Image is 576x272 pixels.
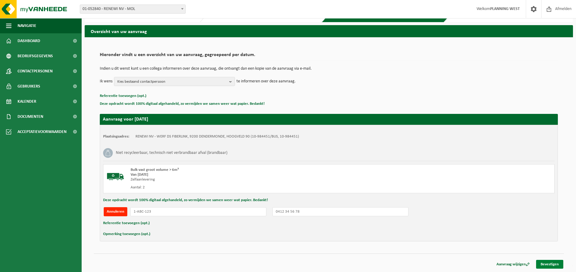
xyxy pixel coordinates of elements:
span: Gebruikers [18,79,40,94]
p: Indien u dit wenst kunt u een collega informeren over deze aanvraag, die ontvangt dan een kopie v... [100,67,558,71]
a: Aanvraag wijzigen [492,260,534,269]
strong: Aanvraag voor [DATE] [103,117,148,122]
strong: Plaatsingsadres: [103,134,129,138]
input: 1-ABC-123 [130,207,266,216]
span: 01-052840 - RENEWI NV - MOL [80,5,186,14]
h3: Niet recycleerbaar, technisch niet verbrandbaar afval (brandbaar) [116,148,227,158]
h2: Overzicht van uw aanvraag [85,25,573,37]
button: Annuleren [104,207,127,216]
p: Ik wens [100,77,112,86]
h2: Hieronder vindt u een overzicht van uw aanvraag, gegroepeerd per datum. [100,52,558,61]
span: Dashboard [18,33,40,48]
span: Navigatie [18,18,36,33]
span: 01-052840 - RENEWI NV - MOL [80,5,185,13]
img: BL-SO-LV.png [106,168,125,186]
span: Documenten [18,109,43,124]
span: Kies bestaand contactpersoon [117,77,227,86]
input: 0412 34 56 78 [272,207,408,216]
button: Deze opdracht wordt 100% digitaal afgehandeld, zo vermijden we samen weer wat papier. Bedankt! [103,196,268,204]
button: Referentie toevoegen (opt.) [103,219,150,227]
button: Deze opdracht wordt 100% digitaal afgehandeld, zo vermijden we samen weer wat papier. Bedankt! [100,100,265,108]
span: Acceptatievoorwaarden [18,124,67,139]
span: Bedrijfsgegevens [18,48,53,64]
span: Contactpersonen [18,64,53,79]
div: Zelfaanlevering [131,177,353,182]
div: Aantal: 2 [131,185,353,190]
td: RENEWI NV - WERF DS FIBERLINK, 9200 DENDERMONDE, HOOGVELD 90 (10-984451/BUS, 10-984451) [135,134,299,139]
p: te informeren over deze aanvraag. [236,77,296,86]
strong: Van [DATE] [131,173,148,177]
span: Bulk vast groot volume > 6m³ [131,168,179,172]
strong: PLANNING WEST [490,7,520,11]
button: Referentie toevoegen (opt.) [100,92,146,100]
button: Opmerking toevoegen (opt.) [103,230,150,238]
span: Kalender [18,94,36,109]
button: Kies bestaand contactpersoon [114,77,235,86]
a: Bevestigen [536,260,563,269]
